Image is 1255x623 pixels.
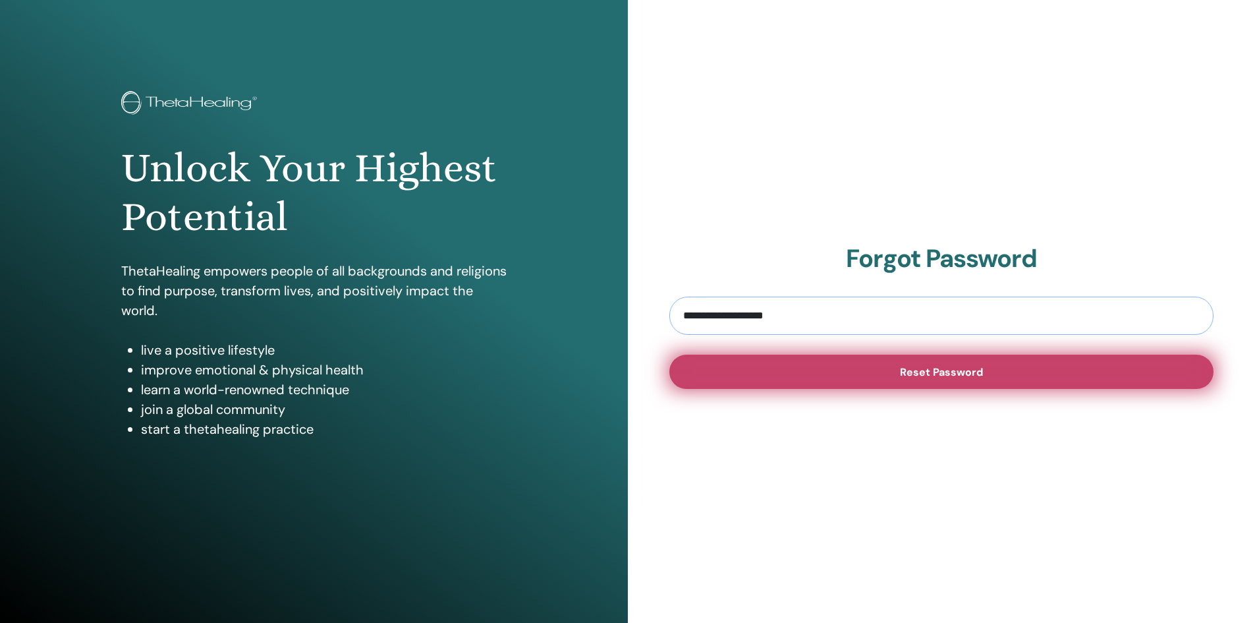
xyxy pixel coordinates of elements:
li: live a positive lifestyle [141,340,507,360]
h1: Unlock Your Highest Potential [121,144,507,242]
span: Reset Password [900,365,983,379]
li: learn a world-renowned technique [141,380,507,400]
h2: Forgot Password [669,244,1214,274]
li: start a thetahealing practice [141,419,507,439]
p: ThetaHealing empowers people of all backgrounds and religions to find purpose, transform lives, a... [121,261,507,320]
li: improve emotional & physical health [141,360,507,380]
button: Reset Password [669,355,1214,389]
li: join a global community [141,400,507,419]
